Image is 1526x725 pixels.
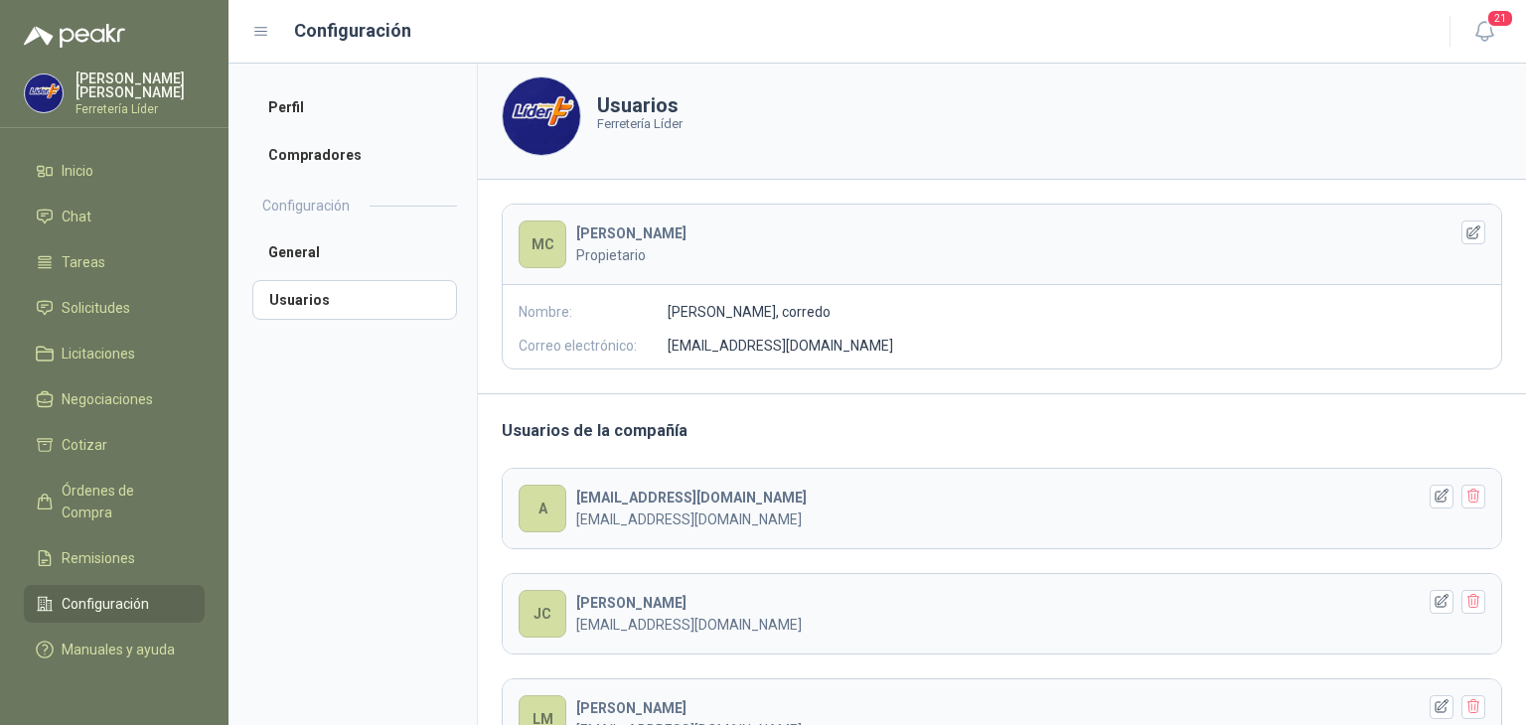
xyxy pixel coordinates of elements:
div: JC [519,590,566,638]
h2: Configuración [262,195,350,217]
span: Inicio [62,160,93,182]
a: Usuarios [252,280,457,320]
p: [EMAIL_ADDRESS][DOMAIN_NAME] [576,614,1416,636]
a: General [252,232,457,272]
a: Órdenes de Compra [24,472,205,531]
a: Cotizar [24,426,205,464]
img: Company Logo [503,77,580,155]
p: [EMAIL_ADDRESS][DOMAIN_NAME] [668,335,893,357]
span: Cotizar [62,434,107,456]
span: Tareas [62,251,105,273]
p: [PERSON_NAME], corredo [668,301,831,323]
p: Nombre: [519,301,668,323]
h3: Usuarios de la compañía [502,418,1502,444]
p: Ferretería Líder [76,103,205,115]
p: Propietario [576,244,1416,266]
h1: Configuración [294,17,411,45]
h1: Usuarios [597,96,683,114]
div: MC [519,220,566,268]
span: Negociaciones [62,388,153,410]
span: Órdenes de Compra [62,480,186,523]
p: Ferretería Líder [597,114,683,134]
span: 21 [1486,9,1514,28]
img: Logo peakr [24,24,125,48]
a: Compradores [252,135,457,175]
a: Remisiones [24,539,205,577]
b: [PERSON_NAME] [576,700,687,716]
b: [PERSON_NAME] [576,595,687,611]
span: Chat [62,206,91,227]
span: Configuración [62,593,149,615]
span: Solicitudes [62,297,130,319]
b: [EMAIL_ADDRESS][DOMAIN_NAME] [576,490,807,506]
a: Manuales y ayuda [24,631,205,668]
a: Inicio [24,152,205,190]
b: [PERSON_NAME] [576,225,687,241]
p: Correo electrónico: [519,335,668,357]
a: Solicitudes [24,289,205,327]
p: [EMAIL_ADDRESS][DOMAIN_NAME] [576,508,1416,530]
a: Licitaciones [24,335,205,372]
a: Perfil [252,87,457,127]
p: [PERSON_NAME] [PERSON_NAME] [76,72,205,99]
a: Configuración [24,585,205,623]
span: Licitaciones [62,343,135,364]
span: Remisiones [62,547,135,569]
img: Company Logo [25,74,63,112]
a: Negociaciones [24,380,205,418]
a: Tareas [24,243,205,281]
div: A [519,485,566,532]
a: Chat [24,198,205,235]
span: Manuales y ayuda [62,639,175,660]
button: 21 [1466,14,1502,50]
